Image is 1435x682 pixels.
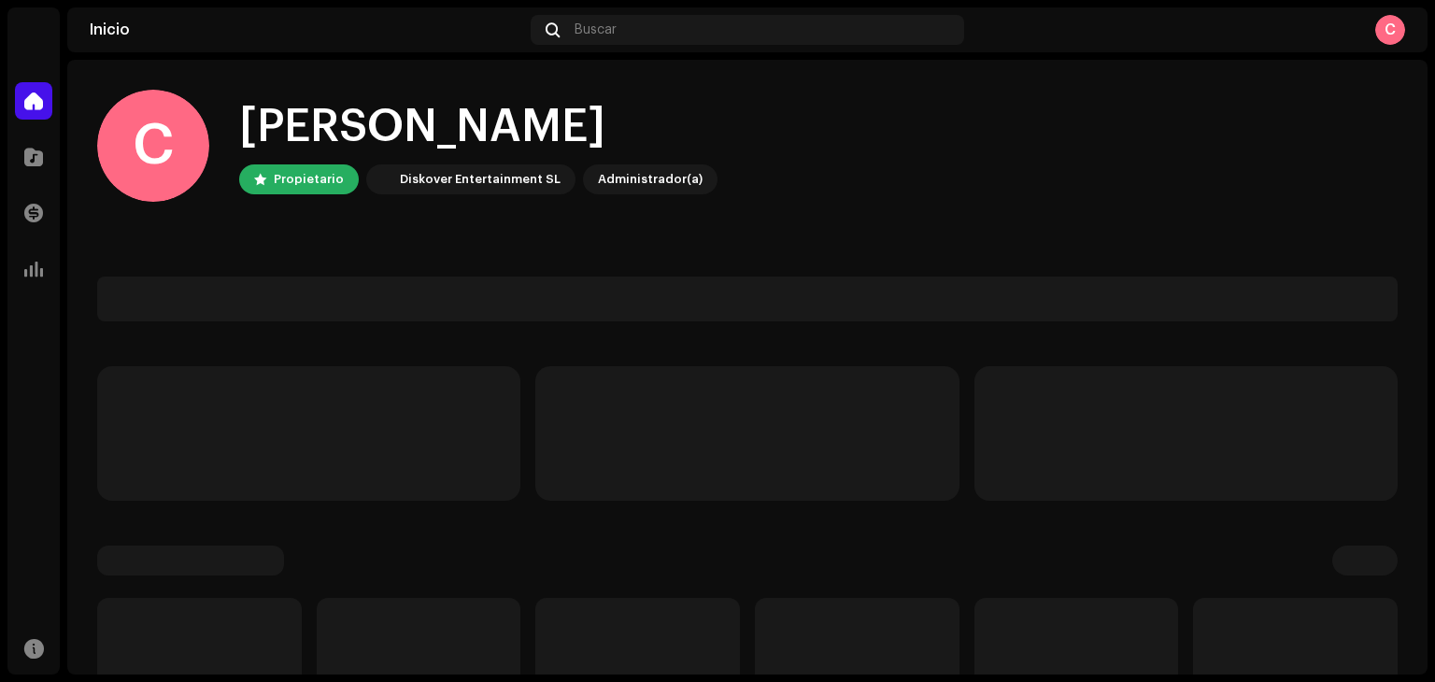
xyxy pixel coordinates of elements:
div: [PERSON_NAME] [239,97,717,157]
div: Administrador(a) [598,168,703,191]
div: C [97,90,209,202]
div: C [1375,15,1405,45]
img: 297a105e-aa6c-4183-9ff4-27133c00f2e2 [370,168,392,191]
div: Inicio [90,22,523,37]
div: Propietario [274,168,344,191]
span: Buscar [575,22,617,37]
div: Diskover Entertainment SL [400,168,561,191]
